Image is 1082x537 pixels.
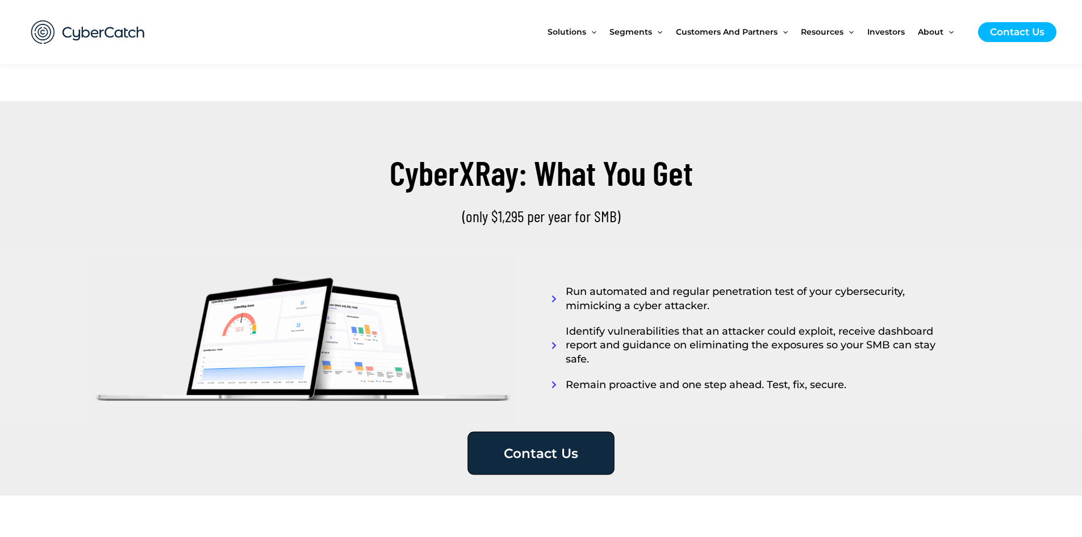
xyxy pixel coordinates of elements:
[548,8,967,56] nav: Site Navigation: New Main Menu
[801,8,843,56] span: Resources
[223,150,859,194] h2: CyberXRay: What You Get
[467,432,615,475] a: Contact Us
[563,378,846,392] span: Remain proactive and one step ahead. Test, fix, secure.
[548,8,586,56] span: Solutions
[867,8,905,56] span: Investors
[943,8,954,56] span: Menu Toggle
[778,8,788,56] span: Menu Toggle
[652,8,662,56] span: Menu Toggle
[563,324,936,367] span: Identify vulnerabilities that an attacker could exploit, receive dashboard report and guidance on...
[586,8,596,56] span: Menu Toggle
[563,285,936,313] span: Run automated and regular penetration test of your cybersecurity, mimicking a cyber attacker.
[609,8,652,56] span: Segments
[20,9,156,56] img: CyberCatch
[676,8,778,56] span: Customers and Partners
[223,206,859,226] h2: (only $1,295 per year for SMB)
[918,8,943,56] span: About
[504,447,579,460] span: Contact Us
[843,8,854,56] span: Menu Toggle
[867,8,918,56] a: Investors
[978,22,1056,42] a: Contact Us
